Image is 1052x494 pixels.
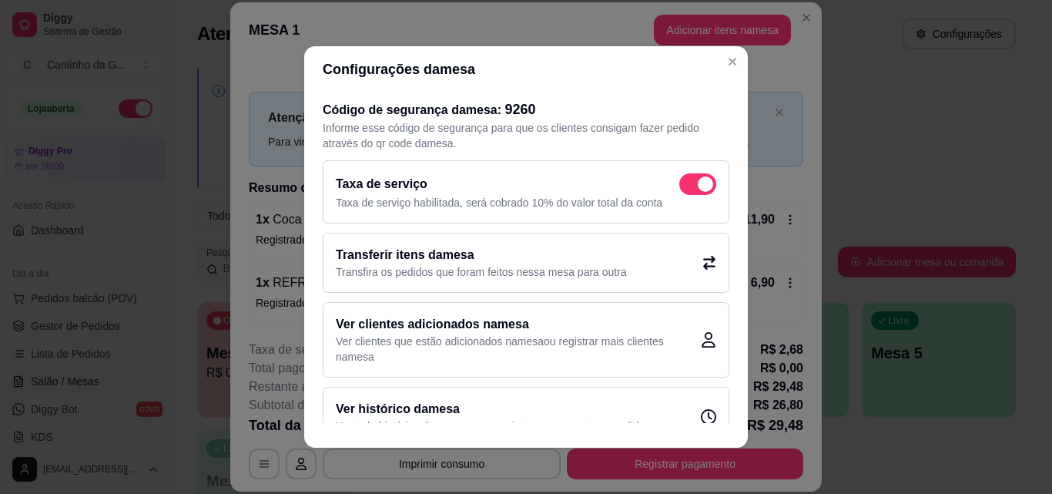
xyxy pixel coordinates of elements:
[336,195,716,210] p: Taxa de serviço habilitada, será cobrado 10% do valor total da conta
[323,120,729,151] p: Informe esse código de segurança para que os clientes consigam fazer pedido através do qr code da...
[336,175,427,193] h2: Taxa de serviço
[336,315,701,334] h2: Ver clientes adicionados na mesa
[336,334,701,365] p: Ver clientes que estão adicionados na mesa ou registrar mais clientes na mesa
[323,99,729,120] h2: Código de segurança da mesa :
[720,49,745,74] button: Close
[304,46,748,92] header: Configurações da mesa
[336,418,653,434] p: Ver todo histórico da mesa , quem registrou pagamentos e pedidos.
[336,264,627,280] p: Transfira os pedidos que foram feitos nessa mesa para outra
[336,400,653,418] h2: Ver histórico da mesa
[336,246,627,264] h2: Transferir itens da mesa
[505,102,536,117] span: 9260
